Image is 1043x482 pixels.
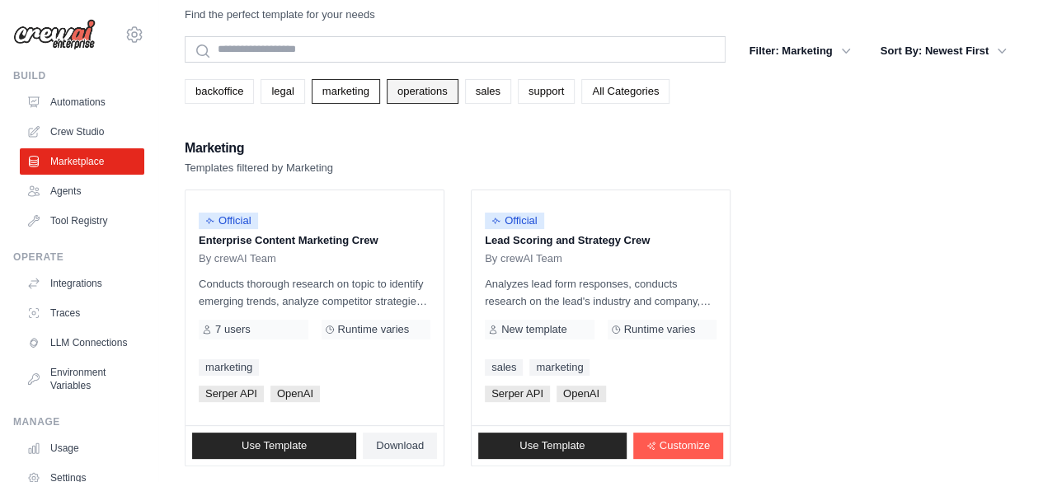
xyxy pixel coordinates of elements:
[185,137,333,160] h2: Marketing
[20,119,144,145] a: Crew Studio
[199,232,430,249] p: Enterprise Content Marketing Crew
[20,148,144,175] a: Marketplace
[20,89,144,115] a: Automations
[199,359,259,376] a: marketing
[871,36,1017,66] button: Sort By: Newest First
[581,79,669,104] a: All Categories
[387,79,458,104] a: operations
[633,433,723,459] a: Customize
[739,36,860,66] button: Filter: Marketing
[312,79,380,104] a: marketing
[199,275,430,310] p: Conducts thorough research on topic to identify emerging trends, analyze competitor strategies, a...
[185,160,333,176] p: Templates filtered by Marketing
[20,359,144,399] a: Environment Variables
[20,330,144,356] a: LLM Connections
[192,433,356,459] a: Use Template
[363,433,437,459] a: Download
[199,252,276,265] span: By crewAI Team
[501,323,566,336] span: New template
[20,208,144,234] a: Tool Registry
[624,323,696,336] span: Runtime varies
[199,386,264,402] span: Serper API
[465,79,511,104] a: sales
[20,435,144,461] a: Usage
[20,178,144,204] a: Agents
[13,19,96,50] img: Logo
[485,359,523,376] a: sales
[270,386,320,402] span: OpenAI
[13,250,144,264] div: Operate
[376,439,424,452] span: Download
[485,252,562,265] span: By crewAI Team
[13,69,144,82] div: Build
[20,270,144,297] a: Integrations
[660,439,710,452] span: Customize
[478,433,627,459] a: Use Template
[557,386,606,402] span: OpenAI
[20,300,144,326] a: Traces
[261,79,304,104] a: legal
[485,232,716,249] p: Lead Scoring and Strategy Crew
[185,79,254,104] a: backoffice
[242,439,307,452] span: Use Template
[485,386,550,402] span: Serper API
[199,213,258,229] span: Official
[529,359,590,376] a: marketing
[519,439,585,452] span: Use Template
[518,79,575,104] a: support
[338,323,410,336] span: Runtime varies
[485,213,544,229] span: Official
[485,275,716,310] p: Analyzes lead form responses, conducts research on the lead's industry and company, and scores th...
[215,323,251,336] span: 7 users
[13,415,144,428] div: Manage
[185,7,375,23] p: Find the perfect template for your needs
